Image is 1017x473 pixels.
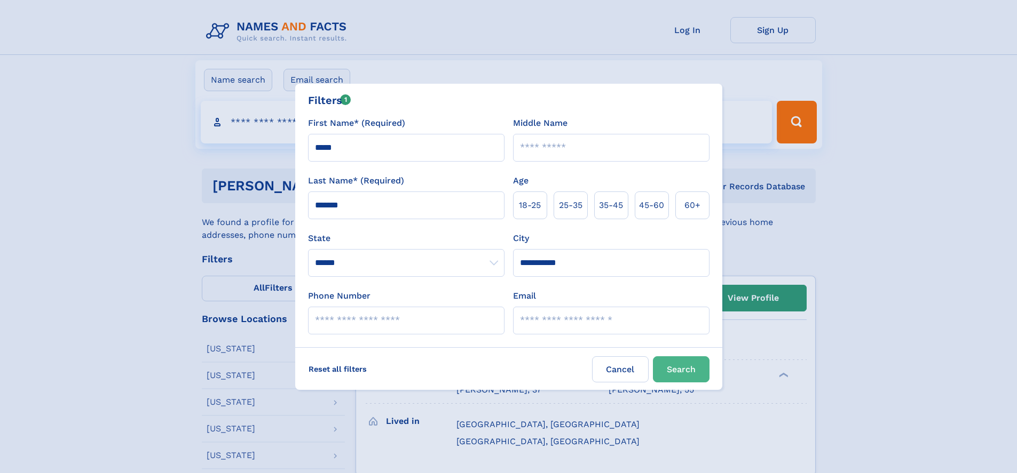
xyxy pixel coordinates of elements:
[308,117,405,130] label: First Name* (Required)
[599,199,623,212] span: 35‑45
[308,290,370,302] label: Phone Number
[559,199,582,212] span: 25‑35
[519,199,541,212] span: 18‑25
[302,356,374,382] label: Reset all filters
[592,356,649,382] label: Cancel
[653,356,709,382] button: Search
[308,232,504,245] label: State
[308,92,351,108] div: Filters
[684,199,700,212] span: 60+
[639,199,664,212] span: 45‑60
[513,117,567,130] label: Middle Name
[513,174,529,187] label: Age
[513,232,529,245] label: City
[308,174,404,187] label: Last Name* (Required)
[513,290,536,302] label: Email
